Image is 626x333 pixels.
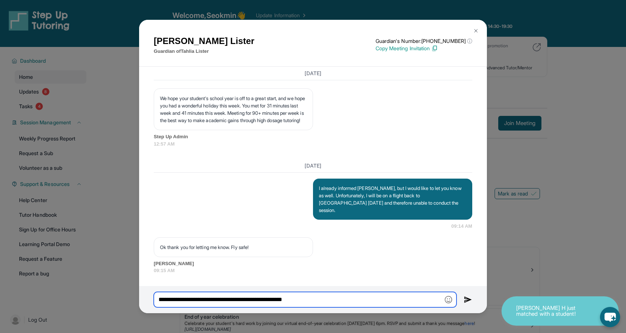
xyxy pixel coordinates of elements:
[467,37,472,45] span: ⓘ
[154,48,254,55] p: Guardian of Tahlia Lister
[376,37,472,45] p: Guardian's Number: [PHONE_NUMBER]
[464,295,472,304] img: Send icon
[445,296,452,303] img: Emoji
[154,34,254,48] h1: [PERSON_NAME] Lister
[154,162,472,169] h3: [DATE]
[376,45,472,52] p: Copy Meeting Invitation
[154,70,472,77] h3: [DATE]
[451,223,472,230] span: 09:14 AM
[516,305,589,317] p: [PERSON_NAME] H just matched with a student!
[473,28,479,34] img: Close Icon
[600,307,620,327] button: chat-button
[160,244,307,251] p: Ok thank you for letting me know. Fly safe!
[154,260,472,267] span: [PERSON_NAME]
[154,140,472,148] span: 12:57 AM
[154,133,472,140] span: Step Up Admin
[154,267,472,274] span: 09:15 AM
[431,45,438,52] img: Copy Icon
[319,184,466,214] p: I already informed [PERSON_NAME], but I would like to let you know as well. Unfortunately, I will...
[160,95,307,124] p: We hope your student's school year is off to a great start, and we hope you had a wonderful holid...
